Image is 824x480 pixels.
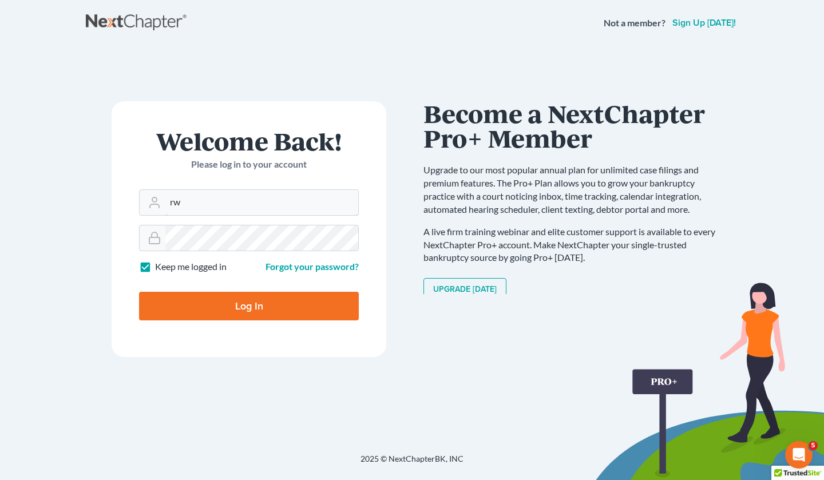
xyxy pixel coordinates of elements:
input: Email Address [165,190,358,215]
h1: Become a NextChapter Pro+ Member [423,101,727,150]
a: Upgrade [DATE] [423,278,506,301]
input: Log In [139,292,359,320]
div: 2025 © NextChapterBK, INC [86,453,738,474]
p: Upgrade to our most popular annual plan for unlimited case filings and premium features. The Pro+... [423,164,727,216]
a: Forgot your password? [266,261,359,272]
label: Keep me logged in [155,260,227,273]
iframe: Intercom live chat [785,441,813,469]
span: 5 [809,441,818,450]
strong: Not a member? [604,17,665,30]
a: Sign up [DATE]! [670,18,738,27]
p: A live firm training webinar and elite customer support is available to every NextChapter Pro+ ac... [423,225,727,265]
p: Please log in to your account [139,158,359,171]
h1: Welcome Back! [139,129,359,153]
